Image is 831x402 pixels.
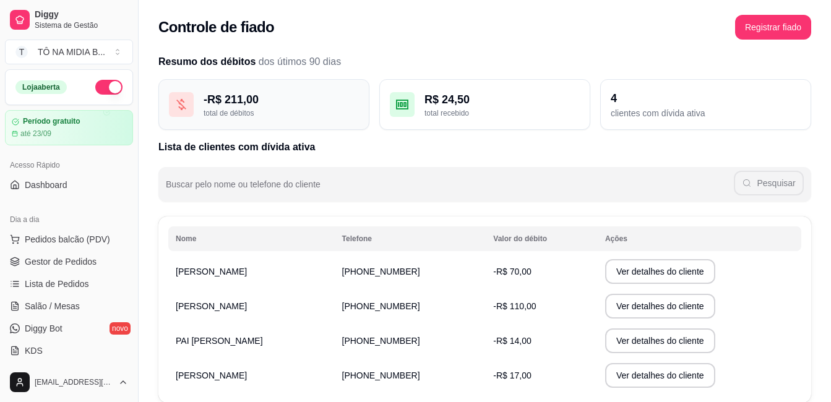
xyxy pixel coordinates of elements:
[5,5,133,35] a: DiggySistema de Gestão
[424,108,580,118] div: total recebido
[605,294,715,319] button: Ver detalhes do cliente
[5,110,133,145] a: Período gratuitoaté 23/09
[20,129,51,139] article: até 23/09
[35,20,128,30] span: Sistema de Gestão
[335,226,486,251] th: Telefone
[493,301,536,311] span: -R$ 110,00
[15,46,28,58] span: T
[35,9,128,20] span: Diggy
[168,226,335,251] th: Nome
[424,91,580,108] div: R$ 24,50
[176,267,247,276] span: [PERSON_NAME]
[605,259,715,284] button: Ver detalhes do cliente
[5,296,133,316] a: Salão / Mesas
[611,107,801,119] div: clientes com dívida ativa
[5,229,133,249] button: Pedidos balcão (PDV)
[35,377,113,387] span: [EMAIL_ADDRESS][DOMAIN_NAME]
[5,210,133,229] div: Dia a dia
[605,328,715,353] button: Ver detalhes do cliente
[605,363,715,388] button: Ver detalhes do cliente
[598,226,801,251] th: Ações
[735,15,811,40] button: Registrar fiado
[486,226,598,251] th: Valor do débito
[5,341,133,361] a: KDS
[25,300,80,312] span: Salão / Mesas
[493,336,531,346] span: -R$ 14,00
[259,56,341,67] span: dos útimos 90 dias
[342,336,420,346] span: [PHONE_NUMBER]
[493,267,531,276] span: -R$ 70,00
[166,183,734,195] input: Buscar pelo nome ou telefone do cliente
[5,155,133,175] div: Acesso Rápido
[38,46,105,58] div: TÔ NA MIDIA B ...
[176,370,247,380] span: [PERSON_NAME]
[176,301,247,311] span: [PERSON_NAME]
[204,91,359,108] div: - R$ 211,00
[5,367,133,397] button: [EMAIL_ADDRESS][DOMAIN_NAME]
[342,370,420,380] span: [PHONE_NUMBER]
[5,175,133,195] a: Dashboard
[25,344,43,357] span: KDS
[158,140,811,155] h2: Lista de clientes com dívida ativa
[493,370,531,380] span: -R$ 17,00
[342,267,420,276] span: [PHONE_NUMBER]
[95,80,123,95] button: Alterar Status
[25,322,62,335] span: Diggy Bot
[25,233,110,246] span: Pedidos balcão (PDV)
[25,278,89,290] span: Lista de Pedidos
[176,336,263,346] span: PAI [PERSON_NAME]
[611,90,801,107] div: 4
[23,117,80,126] article: Período gratuito
[25,179,67,191] span: Dashboard
[158,54,811,69] h2: Resumo dos débitos
[5,319,133,338] a: Diggy Botnovo
[158,17,274,37] h2: Controle de fiado
[25,255,97,268] span: Gestor de Pedidos
[5,252,133,272] a: Gestor de Pedidos
[5,274,133,294] a: Lista de Pedidos
[15,80,67,94] div: Loja aberta
[5,40,133,64] button: Select a team
[342,301,420,311] span: [PHONE_NUMBER]
[204,108,359,118] div: total de débitos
